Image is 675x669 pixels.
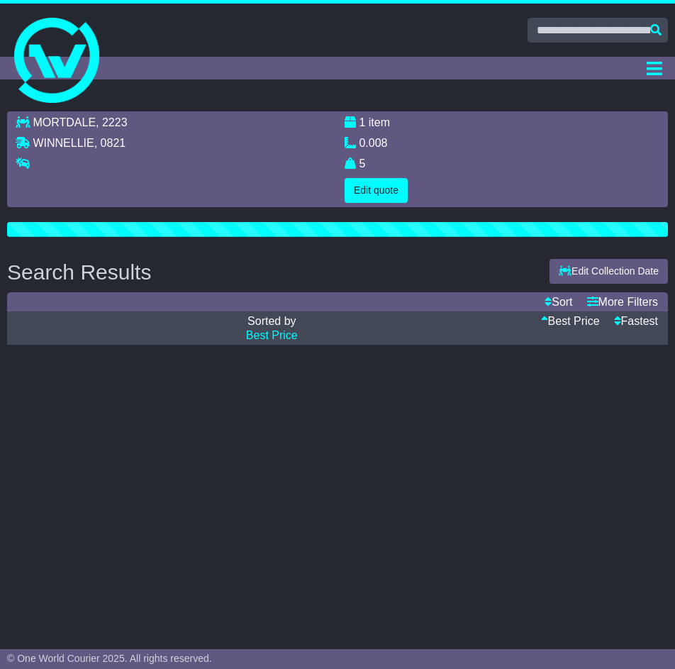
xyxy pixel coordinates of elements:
span: , 0821 [94,137,125,149]
a: More Filters [587,296,658,308]
span: © One World Courier 2025. All rights reserved. [7,653,212,664]
span: , 2223 [96,116,127,128]
a: Fastest [614,315,658,327]
button: Edit quote [345,178,408,203]
button: Toggle navigation [640,57,668,79]
span: WINNELLIE [33,137,94,149]
span: 5 [359,157,365,170]
span: 0.008 [359,137,387,149]
a: Best Price [246,329,298,341]
a: Sort [545,296,572,308]
span: 1 [359,116,365,128]
p: Sorted by [17,314,527,328]
button: Edit Collection Date [550,259,668,284]
a: Best Price [541,315,600,327]
span: item [369,116,390,128]
span: MORTDALE [33,116,96,128]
